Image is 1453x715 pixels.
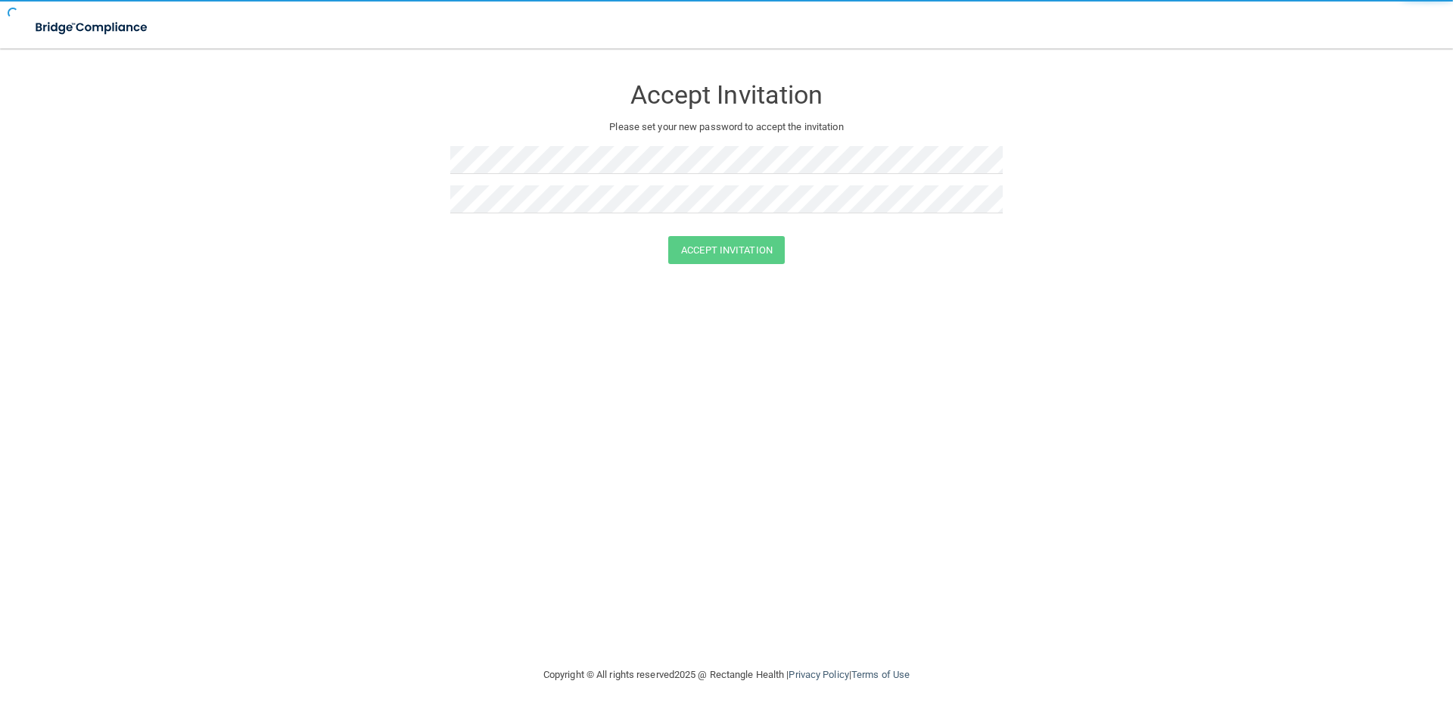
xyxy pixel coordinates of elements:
a: Privacy Policy [789,669,848,680]
h3: Accept Invitation [450,81,1003,109]
p: Please set your new password to accept the invitation [462,118,991,136]
button: Accept Invitation [668,236,785,264]
img: bridge_compliance_login_screen.278c3ca4.svg [23,12,162,43]
a: Terms of Use [851,669,910,680]
div: Copyright © All rights reserved 2025 @ Rectangle Health | | [450,651,1003,699]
